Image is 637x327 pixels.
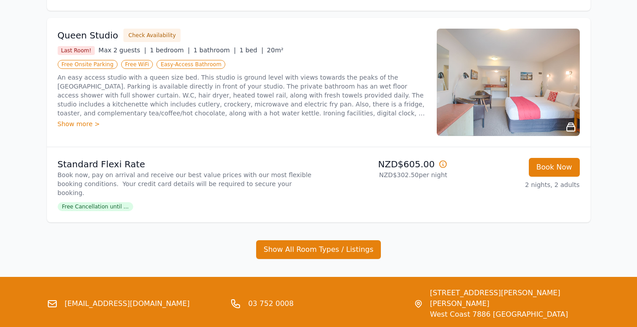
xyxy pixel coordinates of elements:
span: Last Room! [58,46,95,55]
h3: Queen Studio [58,29,118,42]
span: 1 bedroom | [150,47,190,54]
button: Book Now [529,158,580,177]
p: An easy access studio with a queen size bed. This studio is ground level with views towards the p... [58,73,426,118]
p: NZD$302.50 per night [322,170,447,179]
button: Check Availability [123,29,181,42]
p: 2 nights, 2 adults [455,180,580,189]
a: 03 752 0008 [248,298,294,309]
div: Show more > [58,119,426,128]
span: 20m² [267,47,283,54]
span: [STREET_ADDRESS][PERSON_NAME] [PERSON_NAME] [430,288,591,309]
span: Max 2 guests | [98,47,146,54]
p: NZD$605.00 [322,158,447,170]
span: Free WiFi [121,60,153,69]
p: Standard Flexi Rate [58,158,315,170]
span: Free Onsite Parking [58,60,118,69]
span: 1 bed | [240,47,263,54]
p: Book now, pay on arrival and receive our best value prices with our most flexible booking conditi... [58,170,315,197]
span: Free Cancellation until ... [58,202,133,211]
button: Show All Room Types / Listings [256,240,381,259]
span: West Coast 7886 [GEOGRAPHIC_DATA] [430,309,591,320]
a: [EMAIL_ADDRESS][DOMAIN_NAME] [65,298,190,309]
span: Easy-Access Bathroom [156,60,225,69]
span: 1 bathroom | [194,47,236,54]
